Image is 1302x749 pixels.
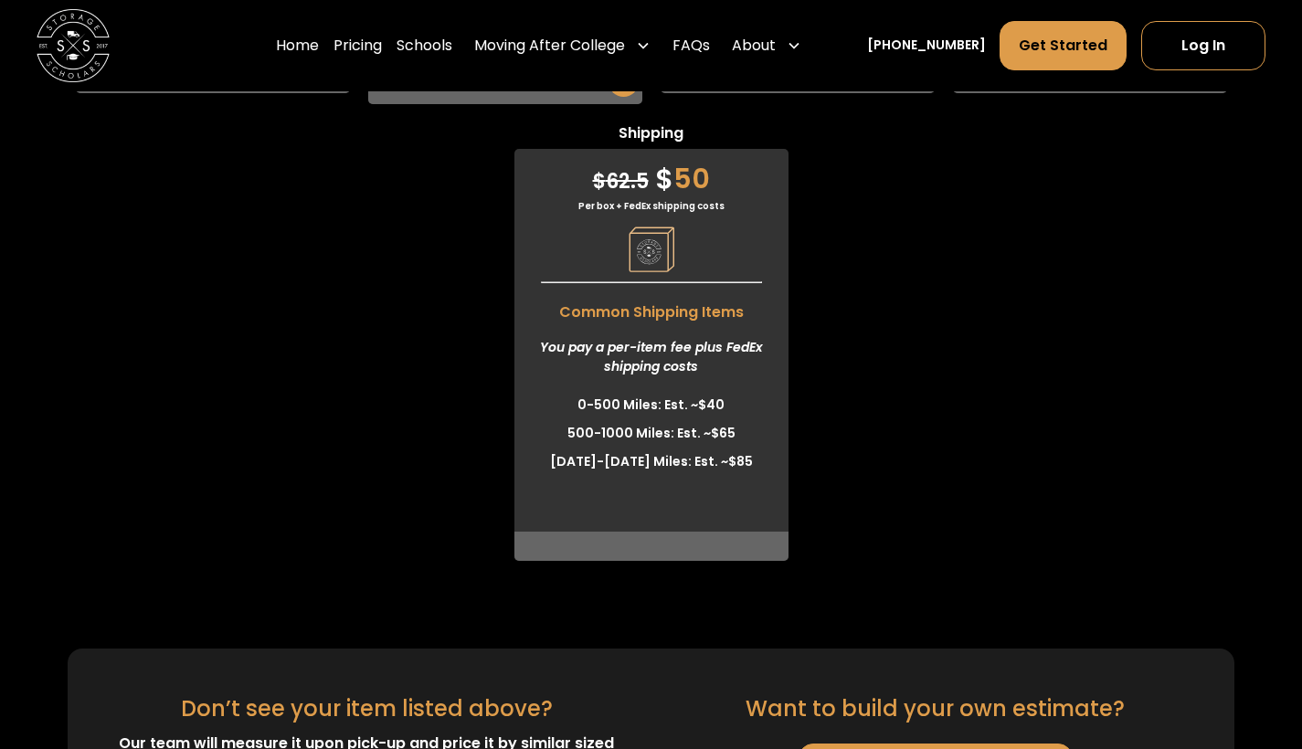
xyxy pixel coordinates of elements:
li: 0-500 Miles: Est. ~$40 [514,391,789,419]
div: About [732,35,776,57]
a: [PHONE_NUMBER] [867,36,986,55]
div: Moving After College [474,35,625,57]
a: Home [276,20,319,71]
div: Per box + FedEx shipping costs [514,199,789,213]
a: FAQs [672,20,710,71]
span: Shipping [514,122,789,149]
img: Storage Scholars main logo [37,9,110,82]
li: [DATE]-[DATE] Miles: Est. ~$85 [514,448,789,476]
img: Pricing Category Icon [629,227,674,272]
a: Pricing [333,20,382,71]
span: 62.5 [593,167,649,195]
span: $ [655,159,673,198]
div: Don’t see your item listed above? [181,692,553,725]
div: Want to build your own estimate? [746,692,1125,725]
a: Get Started [1000,21,1127,70]
a: Log In [1141,21,1265,70]
li: 500-1000 Miles: Est. ~$65 [514,419,789,448]
div: Moving After College [467,20,658,71]
a: Schools [397,20,452,71]
div: You pay a per-item fee plus FedEx shipping costs [514,323,789,391]
div: About [725,20,809,71]
span: $ [593,167,606,195]
span: Common Shipping Items [514,292,789,323]
a: home [37,9,110,82]
div: 50 [514,149,789,199]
